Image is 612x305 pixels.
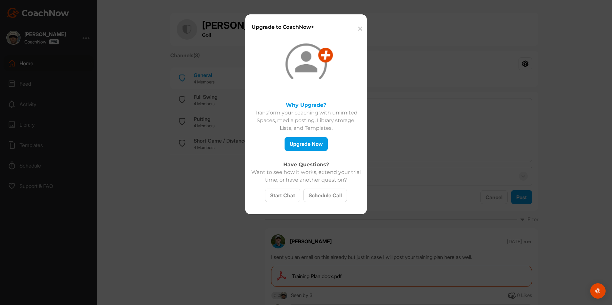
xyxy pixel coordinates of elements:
img: Space Limit Icon [279,43,333,79]
p: Transform your coaching with unlimited Spaces, media posting, Library storage, Lists, and Templates. [250,109,362,132]
button: Upgrade Now [285,137,328,151]
strong: Have Questions? [283,161,329,168]
div: Want to see how it works, extend your trial time, or have another question? [250,168,362,184]
div: Open Intercom Messenger [590,283,606,299]
h3: Why Upgrade? [250,101,362,109]
button: Start Chat [265,189,300,202]
button: Schedule Call [303,189,347,202]
button: ✕ [352,19,366,39]
h3: Upgrade to CoachNow+ [252,23,352,31]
